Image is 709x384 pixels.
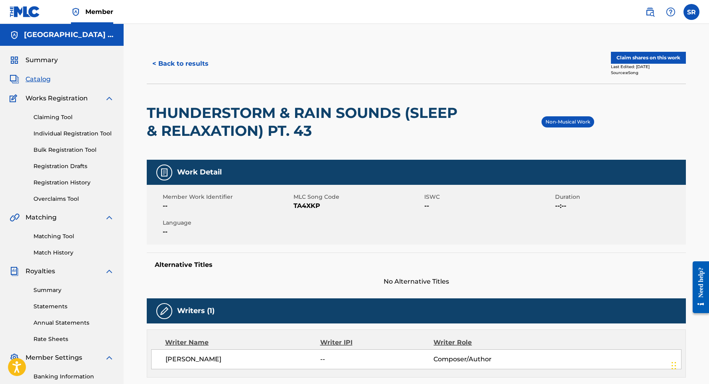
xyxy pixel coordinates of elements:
[163,201,291,211] span: --
[10,74,19,84] img: Catalog
[433,338,537,347] div: Writer Role
[687,255,709,320] iframe: Resource Center
[666,7,676,17] img: help
[10,213,20,222] img: Matching
[645,7,655,17] img: search
[642,4,658,20] a: Public Search
[611,52,686,64] button: Claim shares on this work
[177,168,222,177] h5: Work Detail
[26,94,88,103] span: Works Registration
[104,266,114,276] img: expand
[26,213,57,222] span: Matching
[10,55,19,65] img: Summary
[147,104,470,140] h2: THUNDERSTORM & RAIN SOUNDS (SLEEP & RELAXATION) PT. 43
[33,286,114,294] a: Summary
[33,162,114,170] a: Registration Drafts
[26,55,58,65] span: Summary
[611,64,686,70] div: Last Edited: [DATE]
[10,30,19,40] img: Accounts
[104,94,114,103] img: expand
[10,266,19,276] img: Royalties
[163,227,291,237] span: --
[33,113,114,121] a: Claiming Tool
[24,30,114,39] h5: SYDNEY YE PUBLISHING
[424,201,553,211] span: --
[33,249,114,257] a: Match History
[10,353,19,362] img: Member Settings
[293,193,422,201] span: MLC Song Code
[611,70,686,76] div: Source: eSong
[155,261,678,269] h5: Alternative Titles
[163,219,291,227] span: Language
[33,319,114,327] a: Annual Statements
[424,193,553,201] span: ISWC
[10,94,20,103] img: Works Registration
[104,353,114,362] img: expand
[177,306,215,315] h5: Writers (1)
[33,129,114,138] a: Individual Registration Tool
[33,302,114,311] a: Statements
[104,213,114,222] img: expand
[147,277,686,286] span: No Alternative Titles
[546,118,590,125] p: Non-Musical Work
[26,74,51,84] span: Catalog
[165,355,320,364] span: [PERSON_NAME]
[26,353,82,362] span: Member Settings
[26,266,55,276] span: Royalties
[33,335,114,343] a: Rate Sheets
[147,54,214,74] button: < Back to results
[33,178,114,187] a: Registration History
[320,338,434,347] div: Writer IPI
[555,201,684,211] span: --:--
[33,232,114,241] a: Matching Tool
[71,7,81,17] img: Top Rightsholder
[160,168,169,177] img: Work Detail
[555,193,684,201] span: Duration
[293,201,422,211] span: TA4XKP
[165,338,320,347] div: Writer Name
[33,372,114,381] a: Banking Information
[163,193,291,201] span: Member Work Identifier
[683,4,699,20] div: User Menu
[320,355,433,364] span: --
[33,146,114,154] a: Bulk Registration Tool
[672,354,676,378] div: Drag
[10,55,58,65] a: SummarySummary
[669,346,709,384] iframe: Chat Widget
[160,306,169,316] img: Writers
[85,7,113,16] span: Member
[33,195,114,203] a: Overclaims Tool
[663,4,679,20] div: Help
[10,74,51,84] a: CatalogCatalog
[433,355,537,364] span: Composer/Author
[10,6,40,18] img: MLC Logo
